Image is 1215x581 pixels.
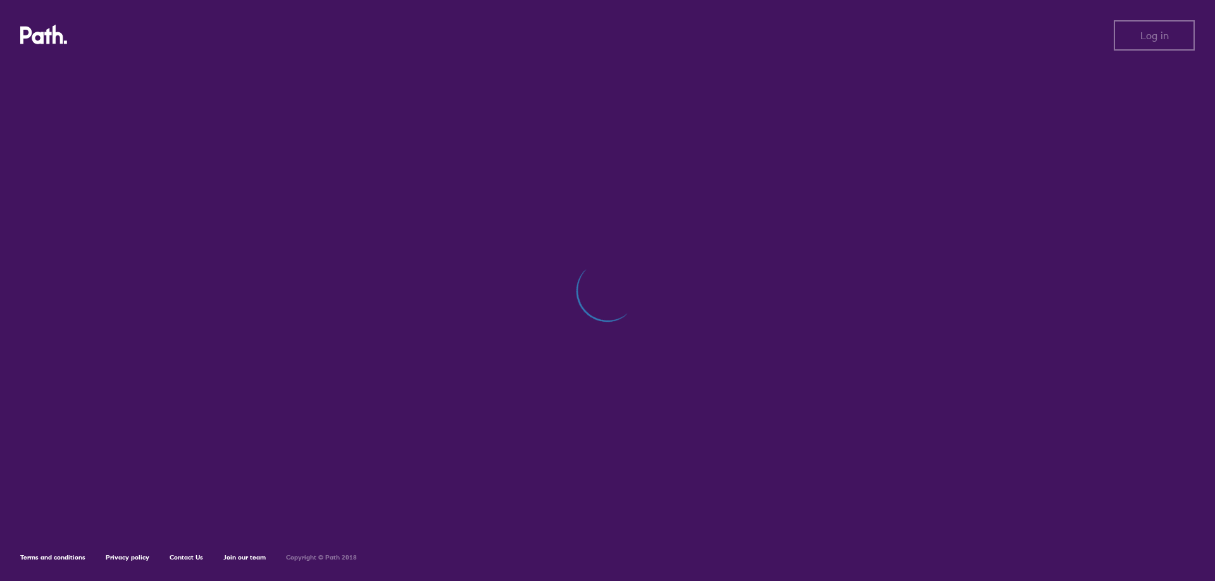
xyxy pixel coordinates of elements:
a: Terms and conditions [20,553,85,561]
a: Join our team [223,553,266,561]
a: Privacy policy [106,553,149,561]
button: Log in [1114,20,1195,51]
h6: Copyright © Path 2018 [286,554,357,561]
a: Contact Us [170,553,203,561]
span: Log in [1140,30,1169,41]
